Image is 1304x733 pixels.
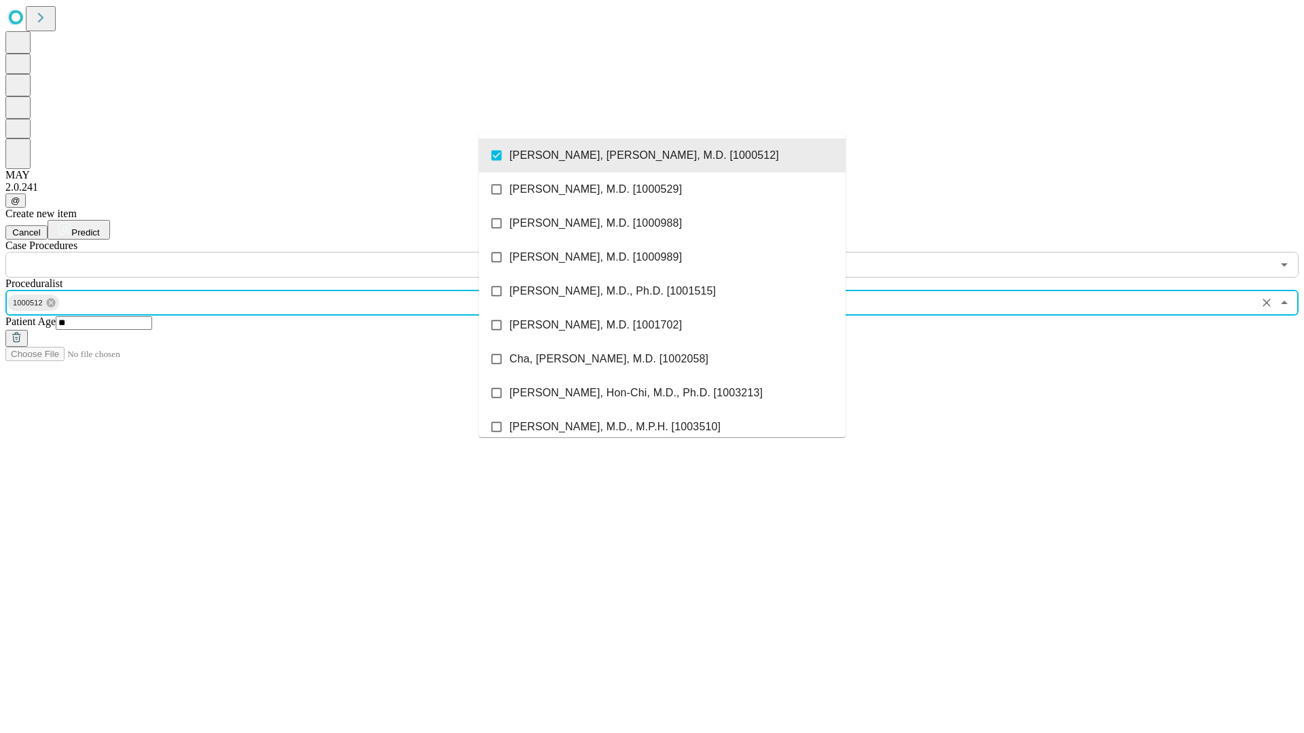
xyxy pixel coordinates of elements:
[5,278,62,289] span: Proceduralist
[7,295,48,311] span: 1000512
[509,317,682,333] span: [PERSON_NAME], M.D. [1001702]
[1275,293,1294,312] button: Close
[5,193,26,208] button: @
[11,195,20,206] span: @
[5,208,77,219] span: Create new item
[5,225,48,240] button: Cancel
[71,227,99,238] span: Predict
[5,181,1299,193] div: 2.0.241
[48,220,110,240] button: Predict
[509,385,763,401] span: [PERSON_NAME], Hon-Chi, M.D., Ph.D. [1003213]
[5,316,56,327] span: Patient Age
[509,147,779,164] span: [PERSON_NAME], [PERSON_NAME], M.D. [1000512]
[509,283,716,299] span: [PERSON_NAME], M.D., Ph.D. [1001515]
[509,215,682,231] span: [PERSON_NAME], M.D. [1000988]
[7,295,59,311] div: 1000512
[509,419,721,435] span: [PERSON_NAME], M.D., M.P.H. [1003510]
[509,351,708,367] span: Cha, [PERSON_NAME], M.D. [1002058]
[5,169,1299,181] div: MAY
[5,240,77,251] span: Scheduled Procedure
[12,227,41,238] span: Cancel
[1275,255,1294,274] button: Open
[509,249,682,265] span: [PERSON_NAME], M.D. [1000989]
[509,181,682,198] span: [PERSON_NAME], M.D. [1000529]
[1257,293,1276,312] button: Clear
